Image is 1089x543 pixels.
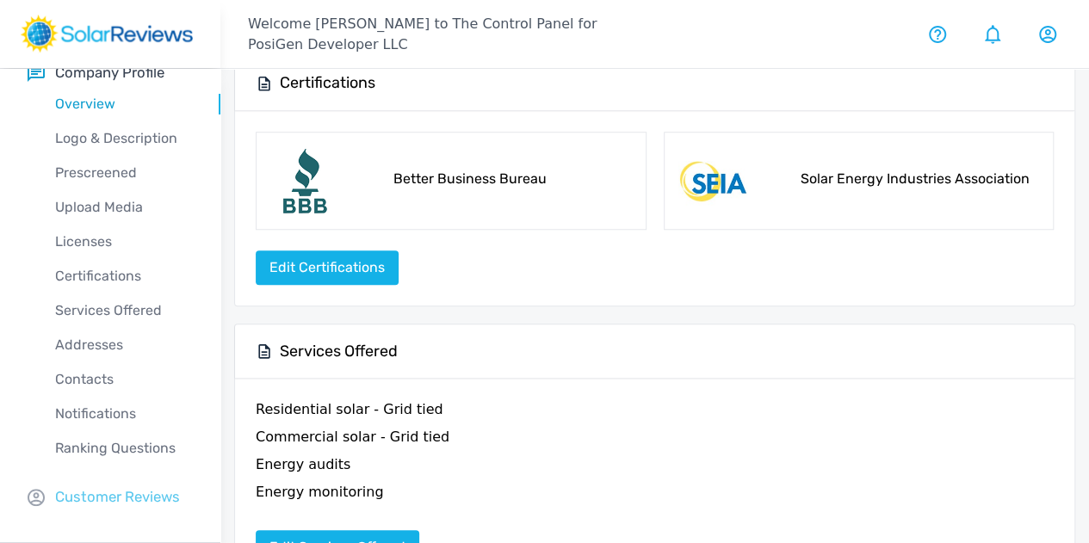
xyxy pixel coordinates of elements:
p: Addresses [28,335,220,355]
p: Energy monitoring [256,482,383,503]
h6: Better Business Bureau [393,170,632,191]
a: Prescreened [28,156,220,190]
p: Customer Reviews [55,486,180,508]
p: Contacts [28,369,220,390]
a: Upload Media [28,190,220,225]
p: Overview [28,94,220,114]
a: Logo & Description [28,121,220,156]
h5: Services Offered [280,342,398,361]
p: Prescreened [28,163,220,183]
p: Welcome [PERSON_NAME] to The Control Panel for PosiGen Developer LLC [248,14,655,55]
a: Ranking Questions [28,431,220,466]
h6: Solar Energy Industries Association [801,170,1039,191]
p: Logo & Description [28,128,220,149]
p: Ranking Questions [28,438,220,459]
a: Edit Certifications [256,259,399,275]
a: Licenses [28,225,220,259]
a: Overview [28,87,220,121]
a: Edit Certifications [256,250,399,285]
img: icon_BBB.png [270,146,339,215]
p: Company Profile [55,62,164,83]
p: Licenses [28,231,220,252]
img: icon_SEIA.png [678,146,747,215]
a: Addresses [28,328,220,362]
p: Energy audits [256,454,350,475]
h5: Certifications [280,73,375,93]
a: Certifications [28,259,220,293]
p: Residential solar - Grid tied [256,399,443,420]
a: Contacts [28,362,220,397]
p: Notifications [28,404,220,424]
p: Certifications [28,266,220,287]
p: Services Offered [28,300,220,321]
a: Services Offered [28,293,220,328]
p: Upload Media [28,197,220,218]
p: Commercial solar - Grid tied [256,427,449,447]
a: Notifications [28,397,220,431]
